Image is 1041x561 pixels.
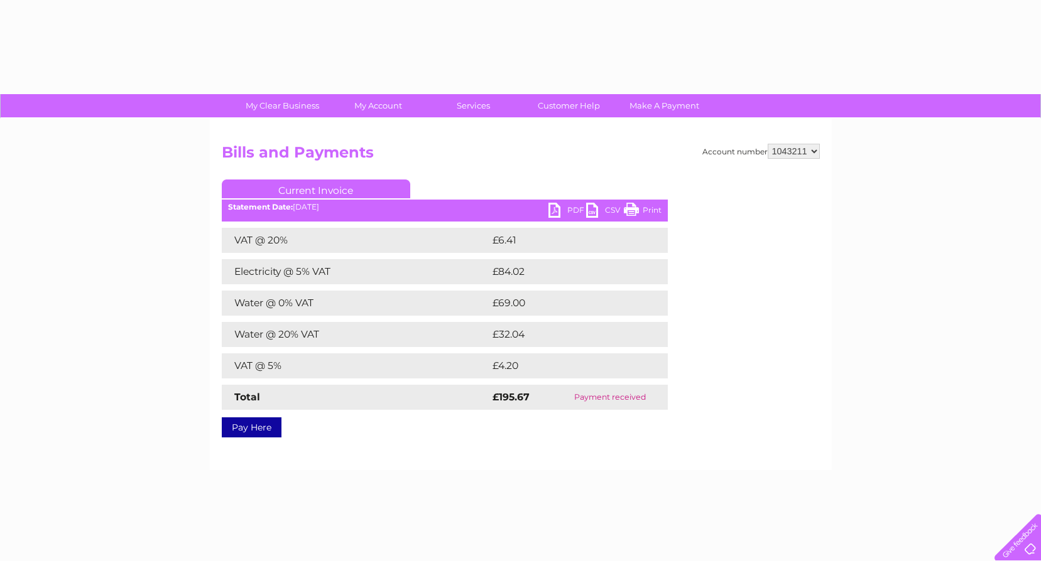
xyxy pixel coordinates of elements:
a: Services [422,94,525,117]
strong: £195.67 [493,391,530,403]
a: My Account [326,94,430,117]
a: PDF [548,203,586,221]
td: VAT @ 20% [222,228,489,253]
a: Print [624,203,662,221]
h2: Bills and Payments [222,144,820,168]
td: £69.00 [489,291,643,316]
td: £84.02 [489,259,643,284]
td: £32.04 [489,322,643,347]
a: My Clear Business [231,94,334,117]
td: VAT @ 5% [222,353,489,378]
a: Customer Help [517,94,621,117]
div: [DATE] [222,203,668,211]
td: Water @ 0% VAT [222,291,489,316]
a: Current Invoice [222,179,410,198]
td: Electricity @ 5% VAT [222,259,489,284]
td: £4.20 [489,353,638,378]
b: Statement Date: [228,202,293,211]
strong: Total [234,391,260,403]
a: Make A Payment [613,94,716,117]
td: Water @ 20% VAT [222,322,489,347]
div: Account number [702,144,820,159]
td: Payment received [553,385,667,410]
a: CSV [586,203,624,221]
td: £6.41 [489,228,637,253]
a: Pay Here [222,417,281,437]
